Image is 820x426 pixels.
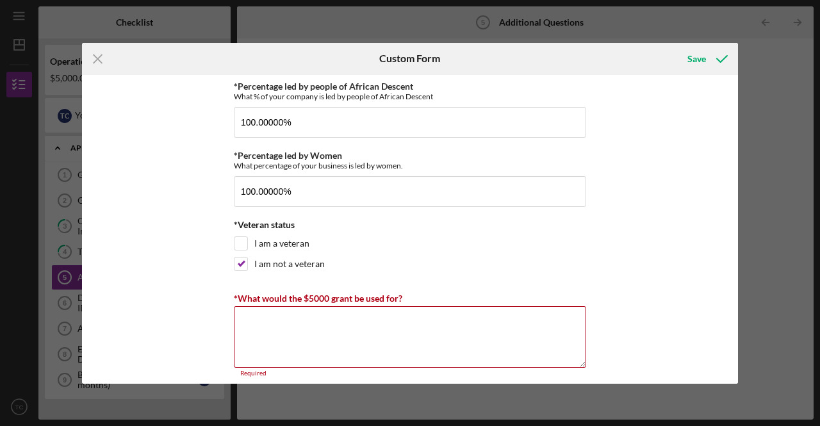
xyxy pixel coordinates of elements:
label: I am not a veteran [254,258,325,270]
div: What percentage of your business is led by women. [234,161,586,170]
div: Save [687,46,706,72]
div: What % of your company is led by people of African Descent [234,92,586,101]
label: *What would the $5000 grant be used for? [234,293,402,304]
label: *Percentage led by people of African Descent [234,81,413,92]
h6: Custom Form [379,53,440,64]
label: I am a veteran [254,237,309,250]
div: *Veteran status [234,220,586,230]
div: Required [234,370,586,377]
label: *Percentage led by Women [234,150,342,161]
button: Save [675,46,738,72]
